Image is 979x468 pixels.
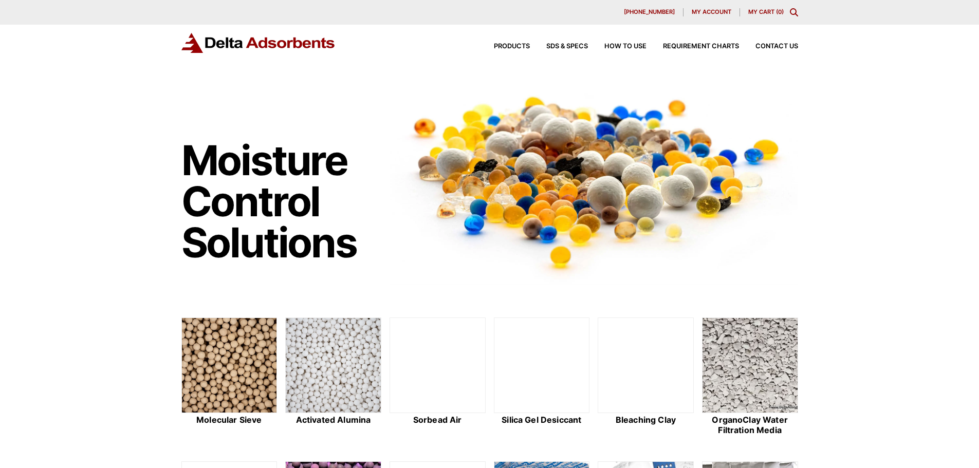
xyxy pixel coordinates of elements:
[692,9,731,15] span: My account
[790,8,798,16] div: Toggle Modal Content
[739,43,798,50] a: Contact Us
[181,140,380,263] h1: Moisture Control Solutions
[390,78,798,285] img: Image
[181,33,336,53] img: Delta Adsorbents
[285,317,381,437] a: Activated Alumina
[748,8,784,15] a: My Cart (0)
[778,8,782,15] span: 0
[285,415,381,425] h2: Activated Alumina
[181,415,278,425] h2: Molecular Sieve
[546,43,588,50] span: SDS & SPECS
[598,317,694,437] a: Bleaching Clay
[646,43,739,50] a: Requirement Charts
[530,43,588,50] a: SDS & SPECS
[598,415,694,425] h2: Bleaching Clay
[663,43,739,50] span: Requirement Charts
[390,317,486,437] a: Sorbead Air
[477,43,530,50] a: Products
[604,43,646,50] span: How to Use
[702,415,798,435] h2: OrganoClay Water Filtration Media
[624,9,675,15] span: [PHONE_NUMBER]
[494,43,530,50] span: Products
[181,317,278,437] a: Molecular Sieve
[494,415,590,425] h2: Silica Gel Desiccant
[684,8,740,16] a: My account
[494,317,590,437] a: Silica Gel Desiccant
[702,317,798,437] a: OrganoClay Water Filtration Media
[390,415,486,425] h2: Sorbead Air
[588,43,646,50] a: How to Use
[616,8,684,16] a: [PHONE_NUMBER]
[755,43,798,50] span: Contact Us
